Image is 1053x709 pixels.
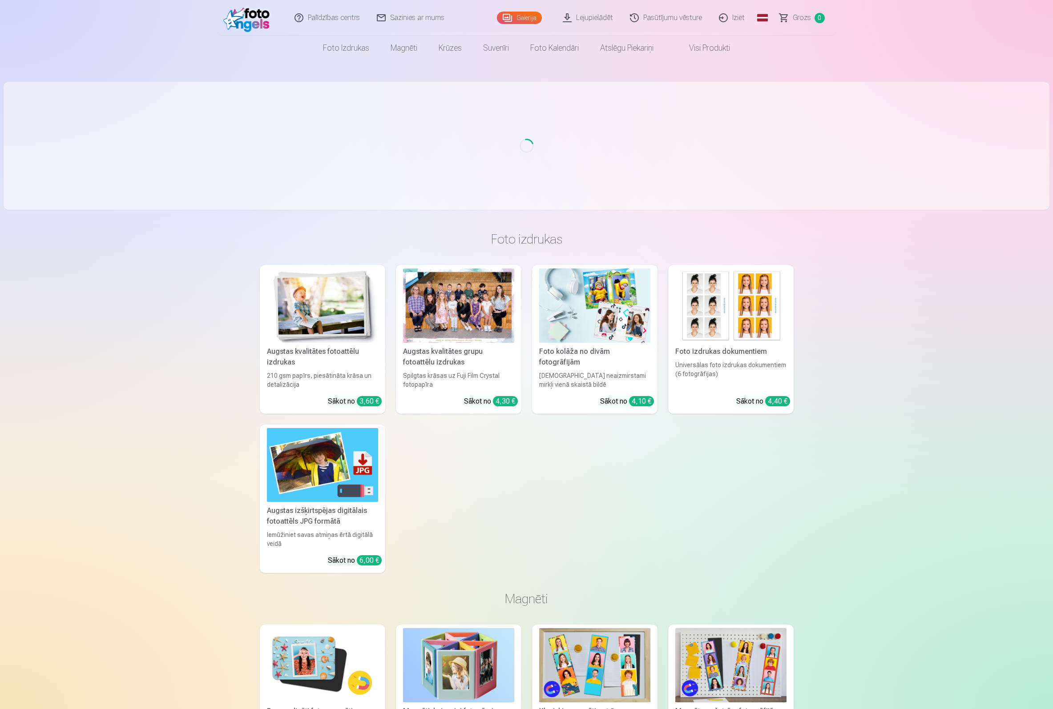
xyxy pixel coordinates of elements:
[532,265,658,414] a: Foto kolāža no divām fotogrāfijāmFoto kolāža no divām fotogrāfijām[DEMOGRAPHIC_DATA] neaizmirstam...
[629,396,654,406] div: 4,10 €
[539,268,650,343] img: Foto kolāža no divām fotogrāfijām
[403,628,514,702] img: Magnētiskais mini foto rāmis
[267,428,378,502] img: Augstas izšķirtspējas digitālais fotoattēls JPG formātā
[399,371,518,389] div: Spilgtas krāsas uz Fuji Film Crystal fotopapīra
[328,396,382,407] div: Sākot no
[312,36,380,60] a: Foto izdrukas
[263,530,382,548] div: Iemūžiniet savas atmiņas ērtā digitālā veidā
[493,396,518,406] div: 4,30 €
[736,396,790,407] div: Sākot no
[664,36,741,60] a: Visi produkti
[357,396,382,406] div: 3,60 €
[668,265,794,414] a: Foto izdrukas dokumentiemFoto izdrukas dokumentiemUniversālas foto izdrukas dokumentiem (6 fotogr...
[539,628,650,702] img: Klasiskie magnēti ar trīs fotogrāfijām
[428,36,472,60] a: Krūzes
[380,36,428,60] a: Magnēti
[675,268,787,343] img: Foto izdrukas dokumentiem
[793,12,811,23] span: Grozs
[600,396,654,407] div: Sākot no
[765,396,790,406] div: 4,40 €
[263,346,382,368] div: Augstas kvalitātes fotoattēlu izdrukas
[260,425,385,573] a: Augstas izšķirtspējas digitālais fotoattēls JPG formātāAugstas izšķirtspējas digitālais fotoattēl...
[472,36,520,60] a: Suvenīri
[672,361,790,389] div: Universālas foto izdrukas dokumentiem (6 fotogrāfijas)
[815,13,825,23] span: 0
[267,231,787,247] h3: Foto izdrukas
[328,555,382,566] div: Sākot no
[536,346,654,368] div: Foto kolāža no divām fotogrāfijām
[672,346,790,357] div: Foto izdrukas dokumentiem
[223,4,274,32] img: /fa1
[464,396,518,407] div: Sākot no
[267,591,787,607] h3: Magnēti
[536,371,654,389] div: [DEMOGRAPHIC_DATA] neaizmirstami mirkļi vienā skaistā bildē
[260,265,385,414] a: Augstas kvalitātes fotoattēlu izdrukasAugstas kvalitātes fotoattēlu izdrukas210 gsm papīrs, piesā...
[589,36,664,60] a: Atslēgu piekariņi
[399,346,518,368] div: Augstas kvalitātes grupu fotoattēlu izdrukas
[263,505,382,527] div: Augstas izšķirtspējas digitālais fotoattēls JPG formātā
[357,555,382,565] div: 6,00 €
[267,628,378,702] img: Personalizēti foto magnēti
[520,36,589,60] a: Foto kalendāri
[675,628,787,702] img: Magnēts ar četrām fotogrāfijām
[396,265,521,414] a: Augstas kvalitātes grupu fotoattēlu izdrukasSpilgtas krāsas uz Fuji Film Crystal fotopapīraSākot ...
[267,268,378,343] img: Augstas kvalitātes fotoattēlu izdrukas
[497,12,542,24] a: Galerija
[263,371,382,389] div: 210 gsm papīrs, piesātināta krāsa un detalizācija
